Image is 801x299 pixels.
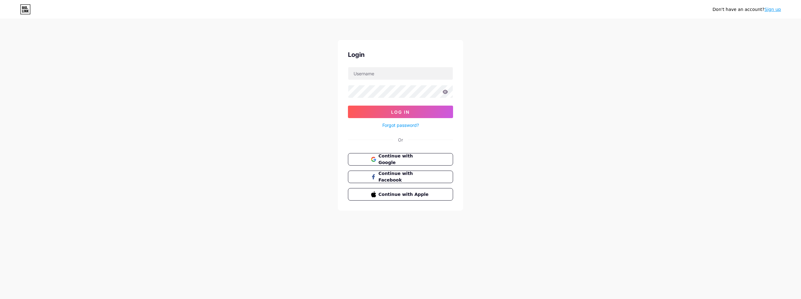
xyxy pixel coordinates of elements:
input: Username [348,67,453,80]
div: Or [398,137,403,143]
span: Continue with Google [379,153,430,166]
div: Don't have an account? [712,6,781,13]
span: Continue with Facebook [379,170,430,183]
button: Continue with Apple [348,188,453,201]
button: Continue with Google [348,153,453,166]
button: Continue with Facebook [348,171,453,183]
button: Log In [348,106,453,118]
a: Sign up [764,7,781,12]
span: Continue with Apple [379,191,430,198]
a: Forgot password? [382,122,419,128]
div: Login [348,50,453,59]
span: Log In [391,109,410,115]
